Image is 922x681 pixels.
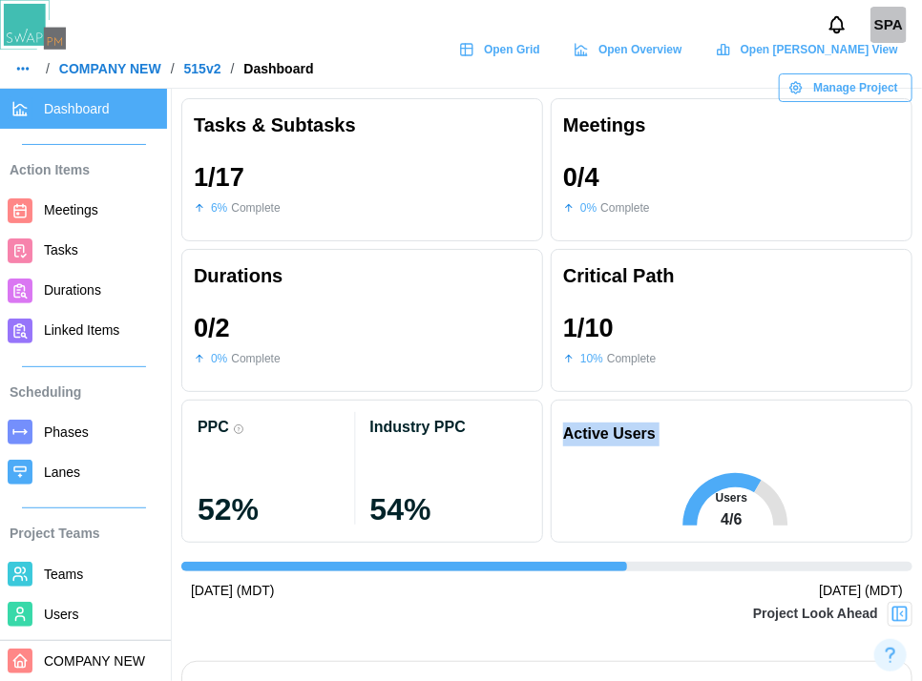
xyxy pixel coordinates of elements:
[819,581,903,602] div: [DATE] (MDT)
[44,607,79,622] span: Users
[563,314,614,342] div: 1 / 10
[198,418,229,436] div: PPC
[563,423,656,446] h1: Active Users
[580,199,597,217] div: 0 %
[600,199,649,217] div: Complete
[370,418,466,436] div: Industry PPC
[607,350,656,368] div: Complete
[891,605,910,624] img: Project Look Ahead Button
[813,74,898,101] span: Manage Project
[370,494,528,525] div: 54 %
[231,62,235,75] div: /
[564,35,697,64] a: Open Overview
[741,36,898,63] span: Open [PERSON_NAME] View
[44,242,78,258] span: Tasks
[44,653,145,669] span: COMPANY NEW
[191,581,275,602] div: [DATE] (MDT)
[194,261,531,291] div: Durations
[231,199,280,217] div: Complete
[870,7,907,43] div: SPA
[580,350,603,368] div: 10 %
[44,202,98,217] span: Meetings
[484,36,540,63] span: Open Grid
[243,62,313,75] div: Dashboard
[753,604,878,625] div: Project Look Ahead
[59,62,161,75] a: COMPANY NEW
[450,35,555,64] a: Open Grid
[194,163,244,192] div: 1 / 17
[171,62,175,75] div: /
[194,111,531,140] div: Tasks & Subtasks
[184,62,221,75] a: 515v2
[46,62,50,75] div: /
[194,314,230,342] div: 0 / 2
[870,7,907,43] a: SShetty platform admin
[779,73,912,102] button: Manage Project
[44,101,110,116] span: Dashboard
[563,261,900,291] div: Critical Path
[44,424,89,440] span: Phases
[706,35,912,64] a: Open [PERSON_NAME] View
[598,36,681,63] span: Open Overview
[563,111,900,140] div: Meetings
[44,282,101,298] span: Durations
[231,350,280,368] div: Complete
[44,322,119,338] span: Linked Items
[198,494,355,525] div: 52 %
[211,199,227,217] div: 6 %
[211,350,227,368] div: 0 %
[563,163,599,192] div: 0 / 4
[44,567,83,582] span: Teams
[821,9,853,41] button: Notifications
[44,464,80,480] span: Lanes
